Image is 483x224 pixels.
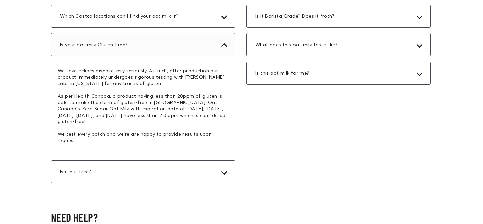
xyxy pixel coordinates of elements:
div: Is it Barista Grade? Does it froth? [246,5,431,28]
div: Is this oat milk for me? [246,62,431,85]
div: Which Costco locations can I find your oat milk in? [51,5,235,28]
span: Is this oat milk for me? [255,70,313,76]
span: Is it Barista Grade? Does it froth? [255,13,338,19]
div: Is it nut free? [51,160,235,183]
div: What does this oat milk taste like? [246,33,431,56]
span: Is your oat milk Gluten-Free? [60,42,132,48]
span: Is it nut free? [60,169,95,175]
div: Is your oat milk Gluten-Free? [51,56,235,155]
p: We take celiacs disease very seriously. As such, after production our product immediately undergo... [58,68,229,144]
span: What does this oat milk taste like? [255,42,341,48]
div: Is your oat milk Gluten-Free? [51,33,235,56]
span: Which Costco locations can I find your oat milk in? [60,13,183,19]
